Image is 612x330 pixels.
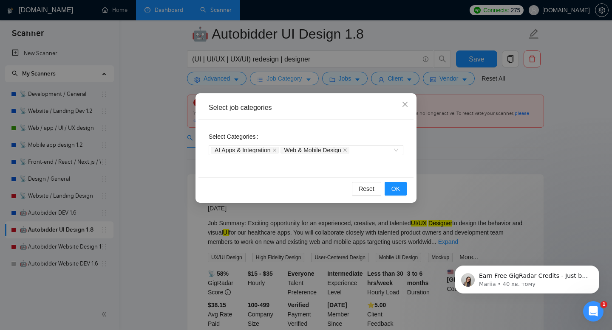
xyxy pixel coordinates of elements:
[280,147,349,154] span: Web & Mobile Design
[402,101,408,108] span: close
[442,248,612,307] iframe: Intercom notifications повідомлення
[211,147,279,154] span: AI Apps & Integration
[352,182,381,196] button: Reset
[284,147,341,153] span: Web & Mobile Design
[583,301,603,322] iframe: Intercom live chat
[359,184,374,193] span: Reset
[385,182,407,196] button: OK
[215,147,271,153] span: AI Apps & Integration
[209,130,261,143] label: Select Categories
[601,301,607,308] span: 1
[391,184,400,193] span: OK
[272,148,277,152] span: close
[343,148,347,152] span: close
[209,103,403,112] div: Select job categories
[394,93,416,116] button: Close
